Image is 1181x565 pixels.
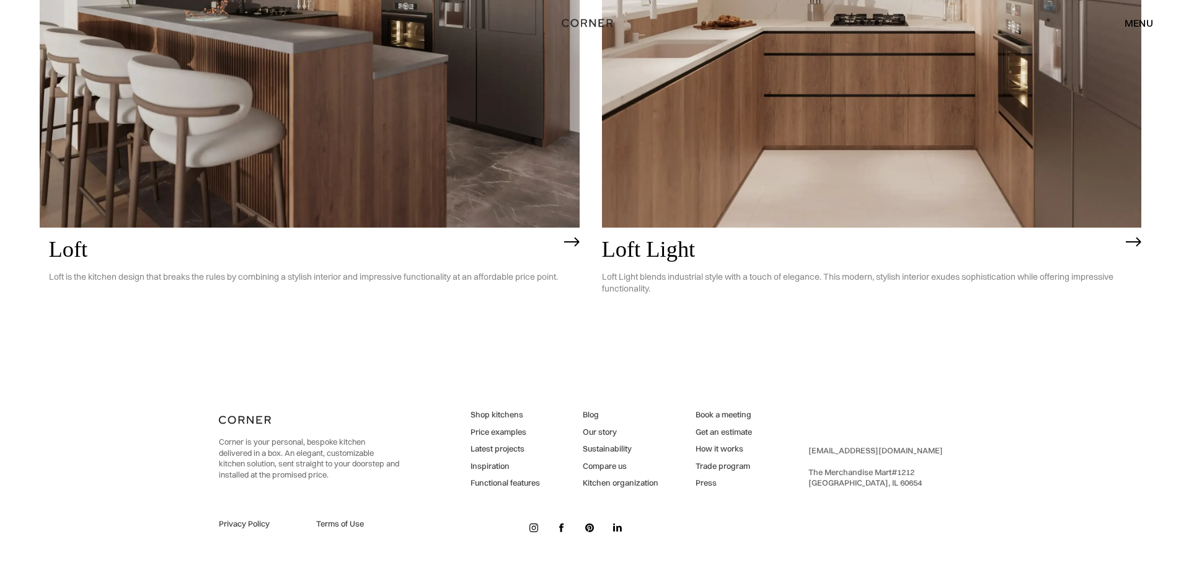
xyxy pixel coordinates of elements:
[219,437,399,480] p: Corner is your personal, bespoke kitchen delivered in a box. An elegant, customizable kitchen sol...
[696,427,752,438] a: Get an estimate
[808,445,943,455] a: [EMAIL_ADDRESS][DOMAIN_NAME]
[548,15,633,31] a: home
[1125,18,1153,28] div: menu
[583,478,658,489] a: Kitchen organization
[471,409,540,420] a: Shop kitchens
[471,443,540,455] a: Latest projects
[602,262,1120,304] p: Loft Light blends industrial style with a touch of elegance. This modern, stylish interior exudes...
[696,478,752,489] a: Press
[471,461,540,472] a: Inspiration
[583,443,658,455] a: Sustainability
[583,409,658,420] a: Blog
[471,427,540,438] a: Price examples
[219,518,302,530] a: Privacy Policy
[1112,12,1153,33] div: menu
[583,461,658,472] a: Compare us
[49,237,558,262] h2: Loft
[583,427,658,438] a: Our story
[696,443,752,455] a: How it works
[696,461,752,472] a: Trade program
[49,262,558,292] p: Loft is the kitchen design that breaks the rules by combining a stylish interior and impressive f...
[602,237,1120,262] h2: Loft Light
[808,445,943,489] div: ‍ The Merchandise Mart #1212 ‍ [GEOGRAPHIC_DATA], IL 60654
[696,409,752,420] a: Book a meeting
[316,518,399,530] a: Terms of Use
[471,478,540,489] a: Functional features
